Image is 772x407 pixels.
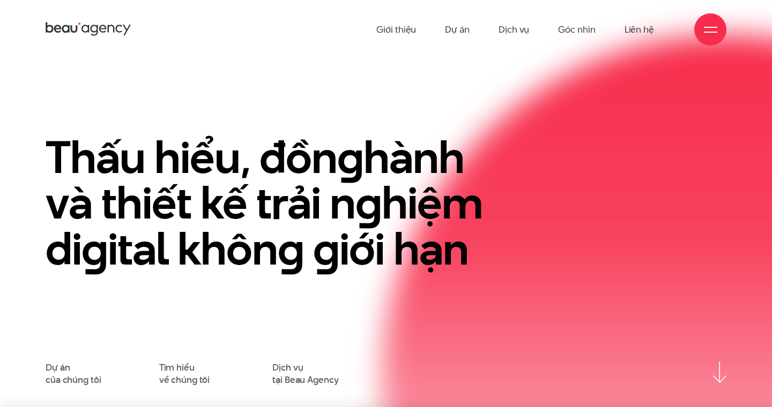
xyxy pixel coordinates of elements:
a: Dịch vụtại Beau Agency [272,361,338,386]
en: g [337,126,363,189]
a: Dự áncủa chúng tôi [46,361,101,386]
en: g [313,217,339,280]
h1: Thấu hiểu, đồn hành và thiết kế trải n hiệm di ital khôn iới hạn [46,134,494,272]
en: g [355,171,382,234]
en: g [81,217,108,280]
en: g [278,217,304,280]
a: Tìm hiểuvề chúng tôi [159,361,210,386]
